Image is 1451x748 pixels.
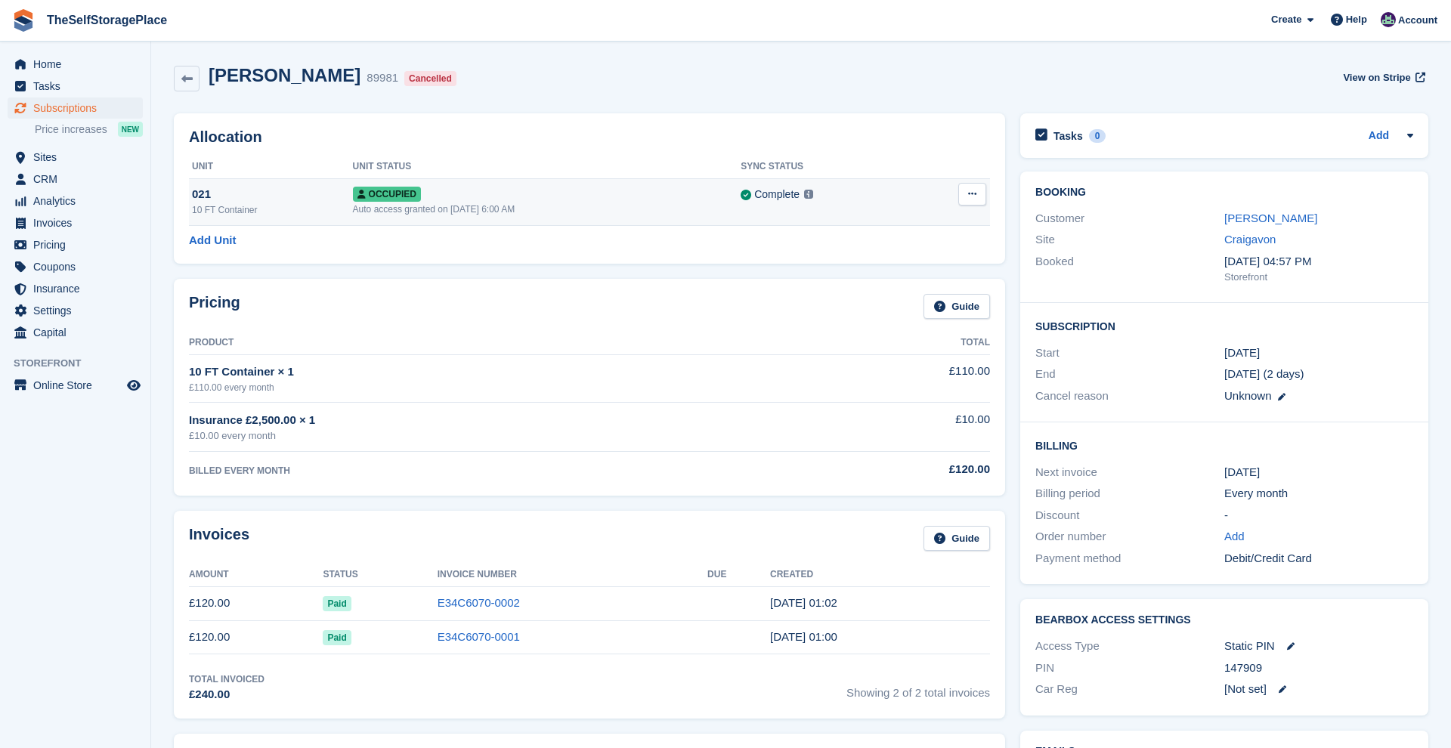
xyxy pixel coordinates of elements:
h2: Billing [1035,437,1413,453]
span: Home [33,54,124,75]
h2: Invoices [189,526,249,551]
a: Add Unit [189,232,236,249]
a: menu [8,212,143,233]
span: Pricing [33,234,124,255]
div: NEW [118,122,143,137]
div: [DATE] [1224,464,1413,481]
h2: Booking [1035,187,1413,199]
div: 147909 [1224,660,1413,677]
a: View on Stripe [1337,65,1428,90]
h2: Tasks [1053,129,1083,143]
a: E34C6070-0001 [438,630,520,643]
th: Unit [189,155,353,179]
span: Create [1271,12,1301,27]
a: E34C6070-0002 [438,596,520,609]
img: icon-info-grey-7440780725fd019a000dd9b08b2336e03edf1995a4989e88bcd33f0948082b44.svg [804,190,813,199]
div: Cancel reason [1035,388,1224,405]
td: £10.00 [794,403,990,452]
div: Complete [754,187,800,202]
div: Car Reg [1035,681,1224,698]
th: Sync Status [741,155,914,179]
time: 2025-06-13 00:00:00 UTC [1224,345,1260,362]
div: Next invoice [1035,464,1224,481]
a: Preview store [125,376,143,394]
a: Guide [924,526,990,551]
div: Every month [1224,485,1413,502]
a: menu [8,375,143,396]
span: Paid [323,596,351,611]
div: Customer [1035,210,1224,227]
a: menu [8,256,143,277]
span: Invoices [33,212,124,233]
div: Auto access granted on [DATE] 6:00 AM [353,202,741,216]
div: Storefront [1224,270,1413,285]
h2: Pricing [189,294,240,319]
th: Amount [189,563,323,587]
td: £120.00 [189,620,323,654]
th: Product [189,331,794,355]
div: Discount [1035,507,1224,524]
span: Settings [33,300,124,321]
div: Access Type [1035,638,1224,655]
time: 2025-06-13 00:00:33 UTC [770,630,837,643]
td: £120.00 [189,586,323,620]
th: Unit Status [353,155,741,179]
th: Created [770,563,990,587]
span: Help [1346,12,1367,27]
div: £120.00 [794,461,990,478]
a: Add [1369,128,1389,145]
th: Due [707,563,770,587]
div: [Not set] [1224,681,1413,698]
a: TheSelfStoragePlace [41,8,173,32]
th: Status [323,563,437,587]
div: Billing period [1035,485,1224,502]
a: menu [8,190,143,212]
div: 10 FT Container [192,203,353,217]
h2: [PERSON_NAME] [209,65,360,85]
span: Unknown [1224,389,1272,402]
div: Payment method [1035,550,1224,567]
a: menu [8,76,143,97]
div: BILLED EVERY MONTH [189,464,794,478]
div: Booked [1035,253,1224,285]
div: Cancelled [404,71,456,86]
a: menu [8,278,143,299]
h2: Allocation [189,128,990,146]
span: Coupons [33,256,124,277]
th: Total [794,331,990,355]
span: Occupied [353,187,421,202]
div: - [1224,507,1413,524]
img: Sam [1381,12,1396,27]
div: 10 FT Container × 1 [189,363,794,381]
div: Insurance £2,500.00 × 1 [189,412,794,429]
h2: Subscription [1035,318,1413,333]
span: Account [1398,13,1437,28]
div: [DATE] 04:57 PM [1224,253,1413,270]
img: stora-icon-8386f47178a22dfd0bd8f6a31ec36ba5ce8667c1dd55bd0f319d3a0aa187defe.svg [12,9,35,32]
a: menu [8,168,143,190]
div: Total Invoiced [189,672,265,686]
div: Site [1035,231,1224,249]
div: £10.00 every month [189,428,794,444]
span: Insurance [33,278,124,299]
div: Static PIN [1224,638,1413,655]
span: Online Store [33,375,124,396]
div: PIN [1035,660,1224,677]
div: 021 [192,186,353,203]
div: End [1035,366,1224,383]
div: Order number [1035,528,1224,546]
div: Start [1035,345,1224,362]
span: Paid [323,630,351,645]
th: Invoice Number [438,563,707,587]
div: 89981 [367,70,398,87]
a: Price increases NEW [35,121,143,138]
div: Debit/Credit Card [1224,550,1413,567]
span: [DATE] (2 days) [1224,367,1304,380]
span: Capital [33,322,124,343]
div: £240.00 [189,686,265,703]
span: Storefront [14,356,150,371]
h2: BearBox Access Settings [1035,614,1413,626]
a: menu [8,54,143,75]
span: View on Stripe [1343,70,1410,85]
span: Price increases [35,122,107,137]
